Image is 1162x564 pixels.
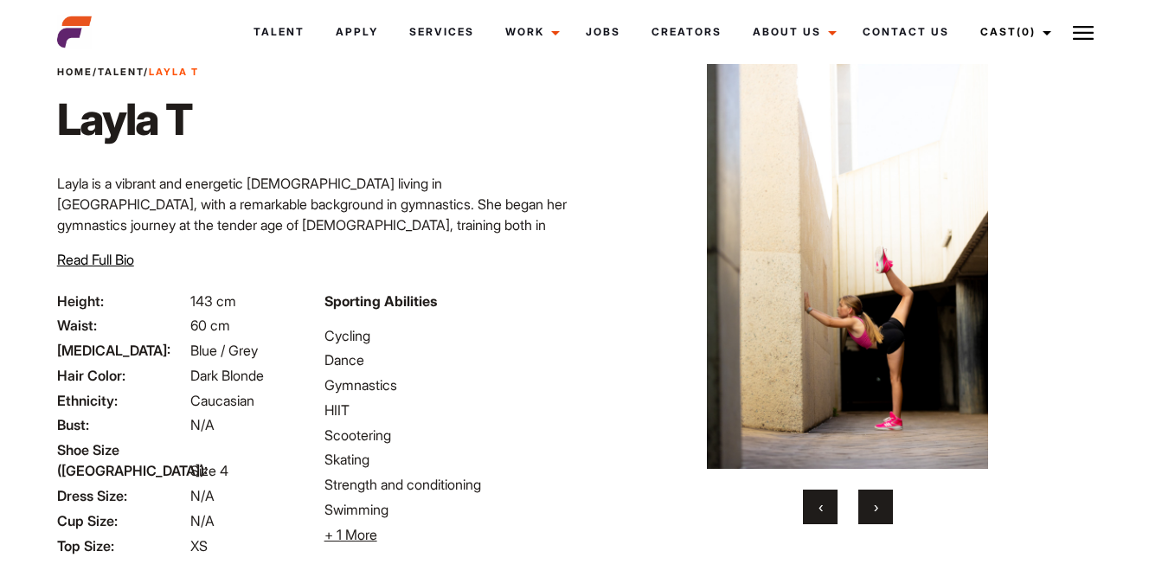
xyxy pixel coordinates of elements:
[965,9,1062,55] a: Cast(0)
[190,292,236,310] span: 143 cm
[57,365,187,386] span: Hair Color:
[57,439,187,481] span: Shoe Size ([GEOGRAPHIC_DATA]):
[570,9,636,55] a: Jobs
[737,9,847,55] a: About Us
[324,526,377,543] span: + 1 More
[874,498,878,516] span: Next
[57,66,93,78] a: Home
[190,416,215,433] span: N/A
[490,9,570,55] a: Work
[324,349,571,370] li: Dance
[324,375,571,395] li: Gymnastics
[622,46,1074,469] img: 0B5A8936
[324,325,571,346] li: Cycling
[324,474,571,495] li: Strength and conditioning
[57,291,187,311] span: Height:
[1017,25,1036,38] span: (0)
[57,315,187,336] span: Waist:
[819,498,823,516] span: Previous
[57,535,187,556] span: Top Size:
[57,65,199,80] span: / /
[190,487,215,504] span: N/A
[324,499,571,520] li: Swimming
[57,414,187,435] span: Bust:
[320,9,394,55] a: Apply
[636,9,737,55] a: Creators
[98,66,144,78] a: Talent
[57,340,187,361] span: [MEDICAL_DATA]:
[847,9,965,55] a: Contact Us
[190,512,215,529] span: N/A
[394,9,490,55] a: Services
[190,367,264,384] span: Dark Blonde
[57,93,199,145] h1: Layla T
[190,317,230,334] span: 60 cm
[57,485,187,506] span: Dress Size:
[57,251,134,268] span: Read Full Bio
[57,173,571,339] p: Layla is a vibrant and energetic [DEMOGRAPHIC_DATA] living in [GEOGRAPHIC_DATA], with a remarkabl...
[57,15,92,49] img: cropped-aefm-brand-fav-22-square.png
[324,400,571,420] li: HIIT
[57,390,187,411] span: Ethnicity:
[149,66,199,78] strong: Layla T
[57,249,134,270] button: Read Full Bio
[324,292,437,310] strong: Sporting Abilities
[324,449,571,470] li: Skating
[190,392,254,409] span: Caucasian
[57,510,187,531] span: Cup Size:
[190,342,258,359] span: Blue / Grey
[190,537,208,554] span: XS
[1073,22,1094,43] img: Burger icon
[190,462,228,479] span: Size 4
[238,9,320,55] a: Talent
[324,425,571,445] li: Scootering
